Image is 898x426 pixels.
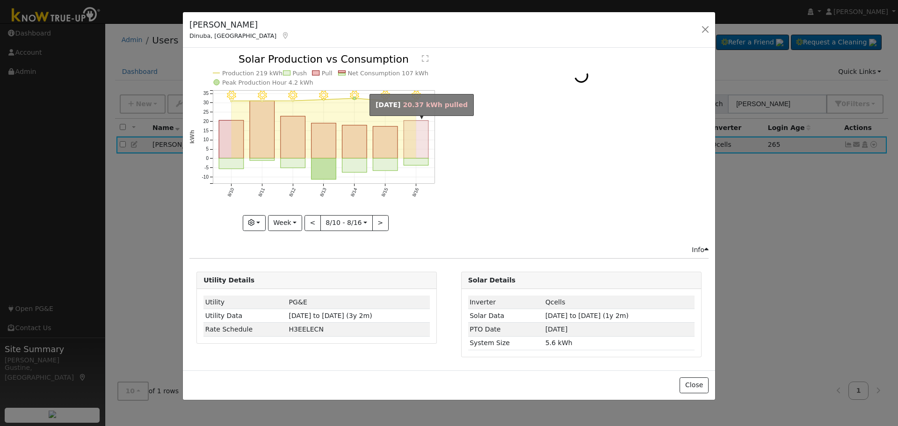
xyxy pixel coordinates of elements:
a: Map [281,32,290,39]
span: [DATE] to [DATE] (1y 2m) [545,312,629,319]
rect: onclick="" [219,121,244,159]
i: 8/10 - Clear [227,91,236,100]
rect: onclick="" [373,127,398,159]
span: [DATE] [545,325,568,333]
circle: onclick="" [353,97,356,100]
div: Info [692,245,709,255]
text: kWh [189,130,196,144]
td: System Size [468,336,544,350]
text: 8/12 [288,187,297,198]
text: 8/16 [412,187,420,198]
rect: onclick="" [311,123,336,159]
td: Utility [203,296,287,309]
text: 8/15 [381,187,389,198]
text: 15 [203,128,209,133]
text: 0 [206,156,209,161]
text: 20 [203,119,209,124]
rect: onclick="" [250,159,275,161]
span: Dinuba, [GEOGRAPHIC_DATA] [189,32,276,39]
span: ID: 14621301, authorized: 07/11/24 [289,298,307,306]
circle: onclick="" [323,99,325,101]
td: PTO Date [468,323,544,336]
rect: onclick="" [342,159,367,173]
rect: onclick="" [373,159,398,171]
circle: onclick="" [261,100,263,102]
strong: Utility Details [203,276,254,284]
text: 8/13 [319,187,327,198]
span: 20.37 kWh pulled [403,101,468,108]
td: Utility Data [203,309,287,323]
text: 25 [203,109,209,115]
td: Solar Data [468,309,544,323]
circle: onclick="" [231,100,232,102]
rect: onclick="" [404,121,429,159]
text: -10 [202,174,209,180]
strong: [DATE] [376,101,401,108]
span: [DATE] to [DATE] (3y 2m) [289,312,372,319]
rect: onclick="" [281,116,305,159]
text: Production 219 kWh [222,70,282,77]
text: Solar Production vs Consumption [239,53,409,65]
text: 8/11 [257,187,266,198]
span: 5.6 kWh [545,339,572,347]
span: ID: 372, authorized: 07/11/24 [545,298,565,306]
text: 8/10 [226,187,235,198]
text: Net Consumption 107 kWh [348,70,429,77]
text: 8/14 [350,187,358,198]
text: Peak Production Hour 4.2 kWh [222,79,313,86]
text:  [422,55,428,62]
rect: onclick="" [250,101,275,159]
rect: onclick="" [219,159,244,169]
text: 5 [206,147,209,152]
button: < [304,215,321,231]
i: 8/14 - Clear [350,91,359,100]
button: Close [680,377,708,393]
button: 8/10 - 8/16 [320,215,373,231]
rect: onclick="" [404,159,429,166]
td: Rate Schedule [203,323,287,336]
button: Week [268,215,302,231]
span: B [289,325,324,333]
h5: [PERSON_NAME] [189,19,290,31]
td: Inverter [468,296,544,309]
rect: onclick="" [311,159,336,180]
text: -5 [204,165,209,170]
text: Push [293,70,307,77]
circle: onclick="" [292,100,294,102]
text: 10 [203,137,209,143]
text: 35 [203,91,209,96]
i: 8/13 - Clear [319,91,328,100]
rect: onclick="" [342,125,367,159]
text: 30 [203,101,209,106]
text: Pull [322,70,333,77]
strong: Solar Details [468,276,515,284]
rect: onclick="" [281,159,305,168]
i: 8/12 - Clear [289,91,298,100]
i: 8/11 - Clear [258,91,267,100]
button: > [372,215,389,231]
